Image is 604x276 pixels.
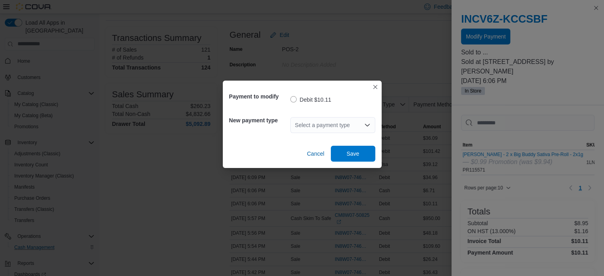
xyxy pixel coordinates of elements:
[371,82,380,92] button: Closes this modal window
[307,150,324,158] span: Cancel
[331,146,375,162] button: Save
[364,122,371,128] button: Open list of options
[304,146,328,162] button: Cancel
[347,150,359,158] span: Save
[229,112,289,128] h5: New payment type
[295,120,296,130] input: Accessible screen reader label
[290,95,331,104] label: Debit $10.11
[229,89,289,104] h5: Payment to modify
